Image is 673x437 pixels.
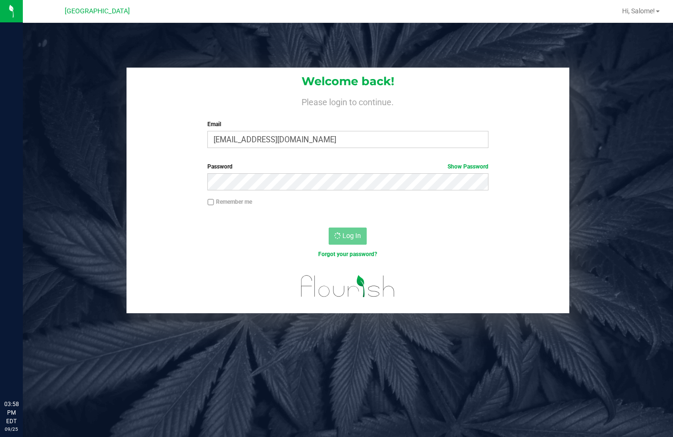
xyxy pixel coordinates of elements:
h1: Welcome back! [127,75,569,88]
label: Email [207,120,488,129]
span: Hi, Salome! [622,7,655,15]
span: [GEOGRAPHIC_DATA] [65,7,130,15]
p: 03:58 PM EDT [4,400,19,426]
button: Log In [329,228,367,245]
p: 09/25 [4,426,19,433]
a: Show Password [448,163,488,170]
input: Remember me [207,199,214,206]
span: Password [207,163,233,170]
h4: Please login to continue. [127,95,569,107]
a: Forgot your password? [318,251,377,258]
span: Log In [342,232,361,239]
img: flourish_logo.svg [293,268,403,304]
label: Remember me [207,198,252,206]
